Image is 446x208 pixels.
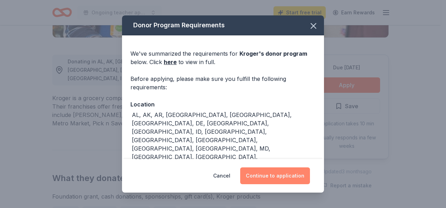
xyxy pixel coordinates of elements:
div: Donor Program Requirements [122,15,324,35]
div: Before applying, please make sure you fulfill the following requirements: [130,75,316,91]
span: Kroger 's donor program [239,50,307,57]
div: We've summarized the requirements for below. Click to view in full. [130,49,316,66]
a: here [164,58,177,66]
div: Location [130,100,316,109]
button: Cancel [213,167,230,184]
button: Continue to application [240,167,310,184]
